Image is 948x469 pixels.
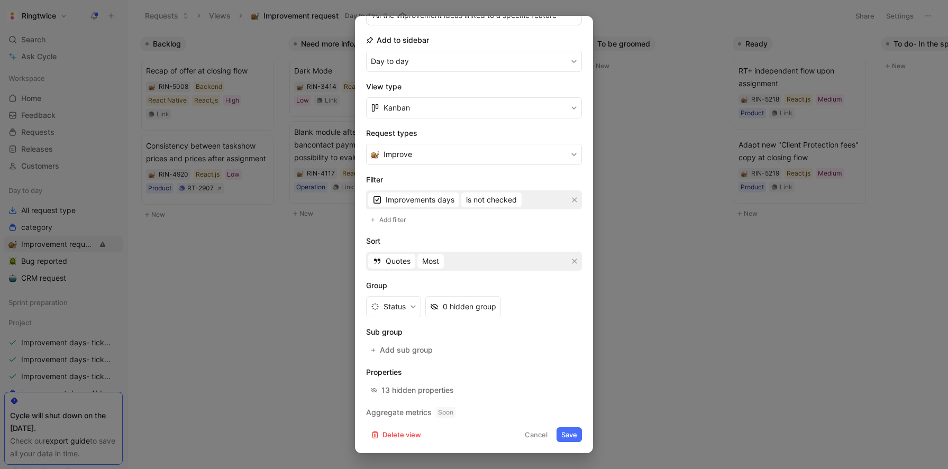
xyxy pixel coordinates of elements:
[384,148,412,161] span: Improve
[422,255,439,268] span: Most
[386,255,411,268] span: Quotes
[366,127,582,140] h2: Request types
[366,97,582,118] button: Kanban
[366,80,582,93] h2: View type
[366,383,459,398] button: 13 hidden properties
[461,192,522,207] button: is not checked
[436,407,455,418] span: Soon
[366,51,582,72] button: Day to day
[557,427,582,442] button: Save
[386,194,454,206] span: Improvements days
[520,427,552,442] button: Cancel
[366,343,439,357] button: Add sub group
[417,254,444,269] button: Most
[366,173,582,186] h2: Filter
[381,384,454,397] div: 13 hidden properties
[368,254,415,269] button: Quotes
[366,406,582,419] h2: Aggregate metrics
[366,214,412,226] button: Add filter
[371,150,379,159] img: 🐌
[366,366,582,379] h2: Properties
[366,296,421,317] button: Status
[366,279,582,292] h2: Group
[366,326,582,338] h2: Sub group
[443,300,496,313] div: 0 hidden group
[366,235,582,247] h2: Sort
[379,215,407,225] span: Add filter
[366,427,426,442] button: Delete view
[466,194,517,206] span: is not checked
[366,34,429,47] h2: Add to sidebar
[425,296,501,317] button: 0 hidden group
[368,192,459,207] button: Improvements days
[366,144,582,165] button: 🐌Improve
[380,344,434,356] span: Add sub group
